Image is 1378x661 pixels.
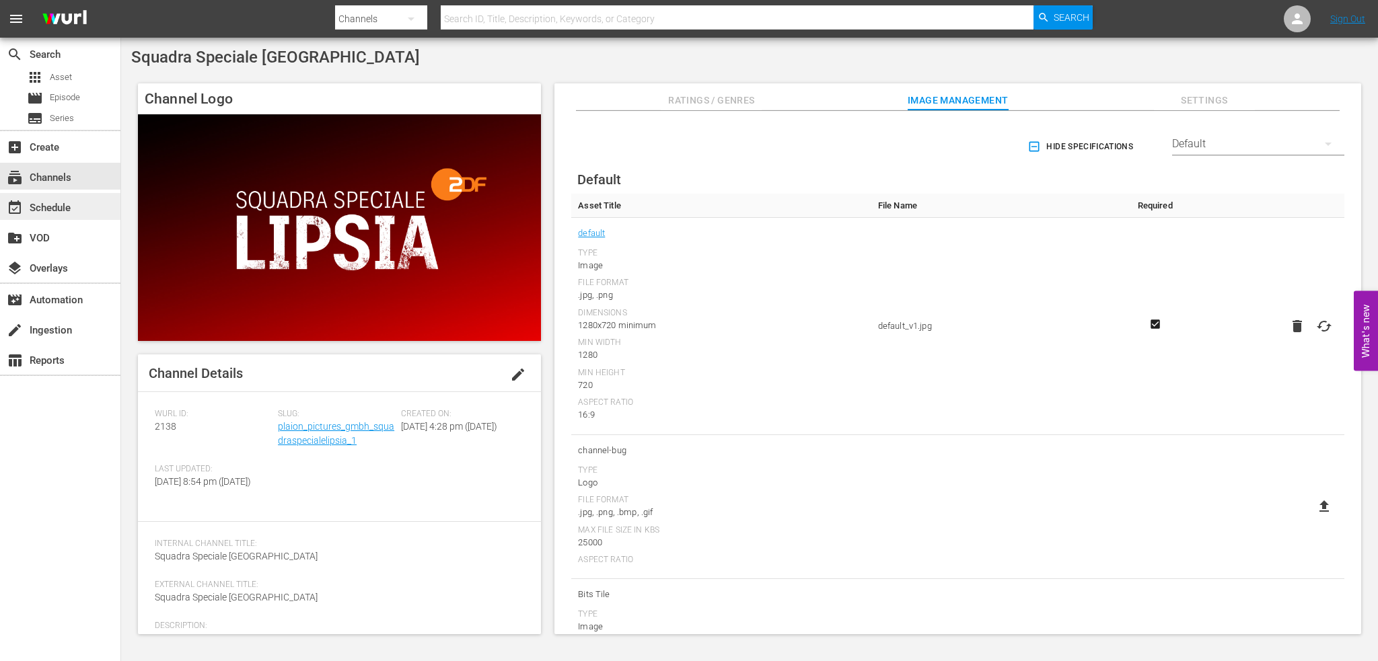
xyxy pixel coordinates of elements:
div: Image [578,620,864,633]
span: Overlays [7,260,23,276]
div: .jpg, .png [578,288,864,302]
div: 16:9 [578,408,864,422]
span: Reports [7,352,23,368]
button: edit [502,358,534,391]
span: Series [50,112,74,125]
span: Asset [27,69,43,85]
button: Hide Specifications [1025,128,1138,165]
div: File Format [578,495,864,506]
span: Schedule [7,200,23,216]
span: Create [7,139,23,155]
span: Hide Specifications [1030,140,1133,154]
div: Dimensions [578,308,864,319]
img: Squadra Speciale Lipsia [138,114,541,341]
span: Description: [155,621,517,631]
div: .jpg, .png, .bmp, .gif [578,506,864,519]
div: Type [578,609,864,620]
td: default_v1.jpg [871,218,1124,435]
span: Search [1054,5,1089,30]
div: Min Height [578,368,864,379]
span: Wurl ID: [155,409,271,420]
button: Open Feedback Widget [1354,290,1378,371]
div: Type [578,248,864,259]
span: Settings [1154,92,1255,109]
div: Default [1172,125,1344,163]
span: Created On: [401,409,517,420]
div: 25000 [578,536,864,549]
span: Ratings / Genres [661,92,762,109]
span: Ingestion [7,322,23,338]
a: default [578,225,605,242]
span: Channels [7,169,23,186]
h4: Channel Logo [138,83,541,114]
span: Image Management [908,92,1009,109]
th: Asset Title [571,194,871,218]
div: 720 [578,379,864,392]
span: Slug: [278,409,394,420]
div: Logo [578,476,864,490]
span: Internal Channel Title: [155,539,517,549]
div: 1280 [578,348,864,362]
div: Type [578,465,864,476]
a: plaion_pictures_gmbh_squadraspecialelipsia_1 [278,421,394,446]
span: Bits Tile [578,586,864,603]
span: 2138 [155,421,176,432]
span: Default [577,171,621,188]
svg: Required [1147,318,1163,330]
img: ans4CAIJ8jUAAAAAAAAAAAAAAAAAAAAAAAAgQb4GAAAAAAAAAAAAAAAAAAAAAAAAJMjXAAAAAAAAAAAAAAAAAAAAAAAAgAT5G... [32,3,97,35]
span: VOD [7,230,23,246]
div: Aspect Ratio [578,397,864,408]
div: Image [578,259,864,272]
div: 1280x720 minimum [578,319,864,332]
span: Squadra Speciale [GEOGRAPHIC_DATA] [131,48,420,67]
th: File Name [871,194,1124,218]
span: External Channel Title: [155,580,517,590]
th: Required [1124,194,1187,218]
div: Max File Size In Kbs [578,525,864,536]
span: Last Updated: [155,464,271,475]
a: Sign Out [1330,13,1365,24]
span: channel-bug [578,442,864,459]
div: Aspect Ratio [578,555,864,566]
span: menu [8,11,24,27]
div: File Format [578,278,864,288]
span: edit [510,366,526,383]
span: Squadra Speciale [GEOGRAPHIC_DATA] [155,592,318,602]
span: [DATE] 8:54 pm ([DATE]) [155,476,251,487]
span: Asset [50,71,72,84]
button: Search [1033,5,1093,30]
span: Automation [7,292,23,308]
span: Episode [50,91,80,104]
span: Squadra Speciale [GEOGRAPHIC_DATA] [155,551,318,561]
span: Channel Details [149,365,243,381]
span: [DATE] 4:28 pm ([DATE]) [401,421,497,432]
span: Series [27,110,43,126]
span: Search [7,46,23,63]
div: Min Width [578,338,864,348]
span: Episode [27,90,43,106]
